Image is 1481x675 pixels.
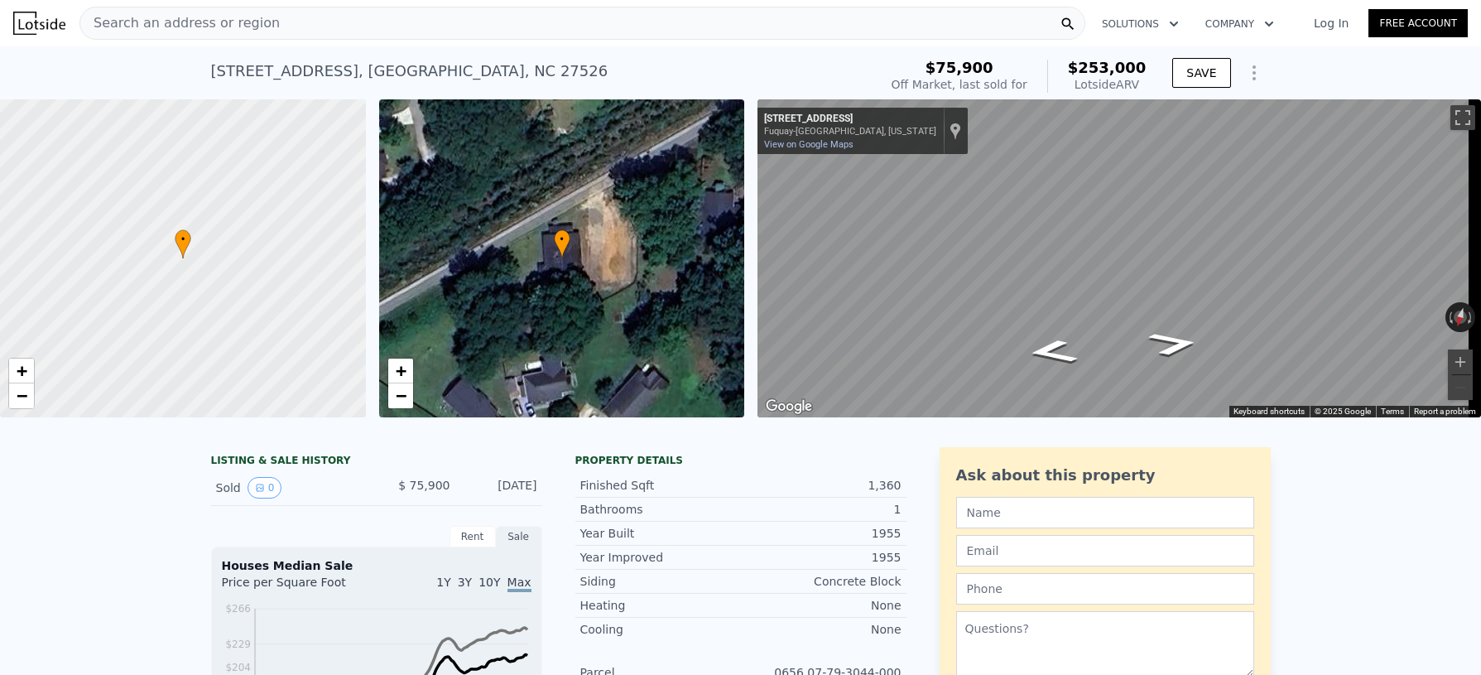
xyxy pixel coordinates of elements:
div: Bathrooms [580,501,741,518]
a: Show location on map [950,122,961,140]
img: Lotside [13,12,65,35]
div: • [175,229,191,258]
div: Sale [496,526,542,547]
div: Lotside ARV [1068,76,1147,93]
button: SAVE [1172,58,1230,88]
tspan: $266 [225,603,251,615]
input: Name [956,497,1254,528]
span: 10Y [478,576,500,589]
button: Zoom out [1448,375,1473,400]
tspan: $229 [225,639,251,650]
span: 1Y [436,576,450,589]
path: Go Northeast, Southern St [1006,334,1099,369]
div: [STREET_ADDRESS] , [GEOGRAPHIC_DATA] , NC 27526 [211,60,608,83]
button: Company [1192,9,1287,39]
div: Property details [575,454,906,467]
div: Price per Square Foot [222,574,377,600]
a: Log In [1294,15,1368,31]
a: Zoom in [388,359,413,383]
button: Show Options [1238,56,1271,89]
a: Free Account [1368,9,1468,37]
span: − [395,385,406,406]
span: © 2025 Google [1315,407,1371,416]
div: Rent [450,526,496,547]
div: 1955 [741,525,902,542]
span: Search an address or region [80,13,280,33]
span: 3Y [458,576,472,589]
a: Terms (opens in new tab) [1381,407,1404,416]
div: Sold [216,477,363,499]
div: Heating [580,597,741,614]
span: • [554,232,570,247]
a: Zoom in [9,359,34,383]
a: View on Google Maps [764,139,853,150]
div: 1,360 [741,477,902,494]
div: 1955 [741,549,902,566]
div: [STREET_ADDRESS] [764,113,936,126]
span: + [17,360,27,381]
div: Finished Sqft [580,477,741,494]
div: Concrete Block [741,573,902,590]
span: $ 75,900 [398,479,450,492]
div: None [741,597,902,614]
button: Toggle fullscreen view [1450,105,1475,130]
div: Houses Median Sale [222,557,531,574]
div: Ask about this property [956,464,1254,487]
a: Report a problem [1414,407,1476,416]
div: Cooling [580,621,741,638]
img: Google [762,396,816,417]
tspan: $204 [225,662,251,673]
div: Year Improved [580,549,741,566]
path: Go Southwest, Southern St [1127,325,1220,361]
span: $75,900 [926,59,993,76]
div: Off Market, last sold for [892,76,1027,93]
a: Zoom out [9,383,34,408]
div: • [554,229,570,258]
span: • [175,232,191,247]
button: Reset the view [1450,301,1470,334]
div: None [741,621,902,638]
span: Max [507,576,531,592]
span: − [17,385,27,406]
button: View historical data [248,477,282,499]
div: LISTING & SALE HISTORY [211,454,542,470]
span: + [395,360,406,381]
button: Solutions [1089,9,1192,39]
input: Phone [956,573,1254,605]
div: Fuquay-[GEOGRAPHIC_DATA], [US_STATE] [764,126,936,137]
div: Street View [757,99,1481,417]
span: $253,000 [1068,59,1147,76]
input: Email [956,535,1254,567]
button: Keyboard shortcuts [1233,406,1305,417]
a: Zoom out [388,383,413,408]
button: Rotate counterclockwise [1445,302,1455,332]
div: Siding [580,573,741,590]
div: Map [757,99,1481,417]
button: Rotate clockwise [1467,302,1476,332]
a: Open this area in Google Maps (opens a new window) [762,396,816,417]
div: Year Built [580,525,741,542]
div: [DATE] [464,477,537,499]
button: Zoom in [1448,350,1473,374]
div: 1 [741,501,902,518]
